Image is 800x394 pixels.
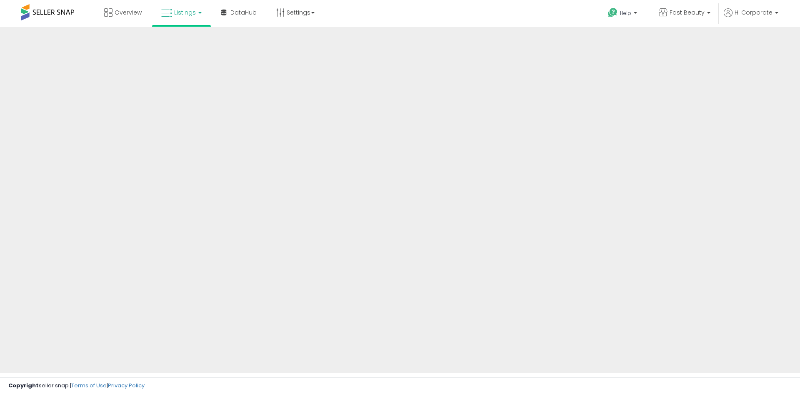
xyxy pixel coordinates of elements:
[230,8,257,17] span: DataHub
[735,8,772,17] span: Hi Corporate
[607,7,618,18] i: Get Help
[724,8,778,27] a: Hi Corporate
[601,1,645,27] a: Help
[174,8,196,17] span: Listings
[620,10,631,17] span: Help
[115,8,142,17] span: Overview
[670,8,705,17] span: Fast Beauty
